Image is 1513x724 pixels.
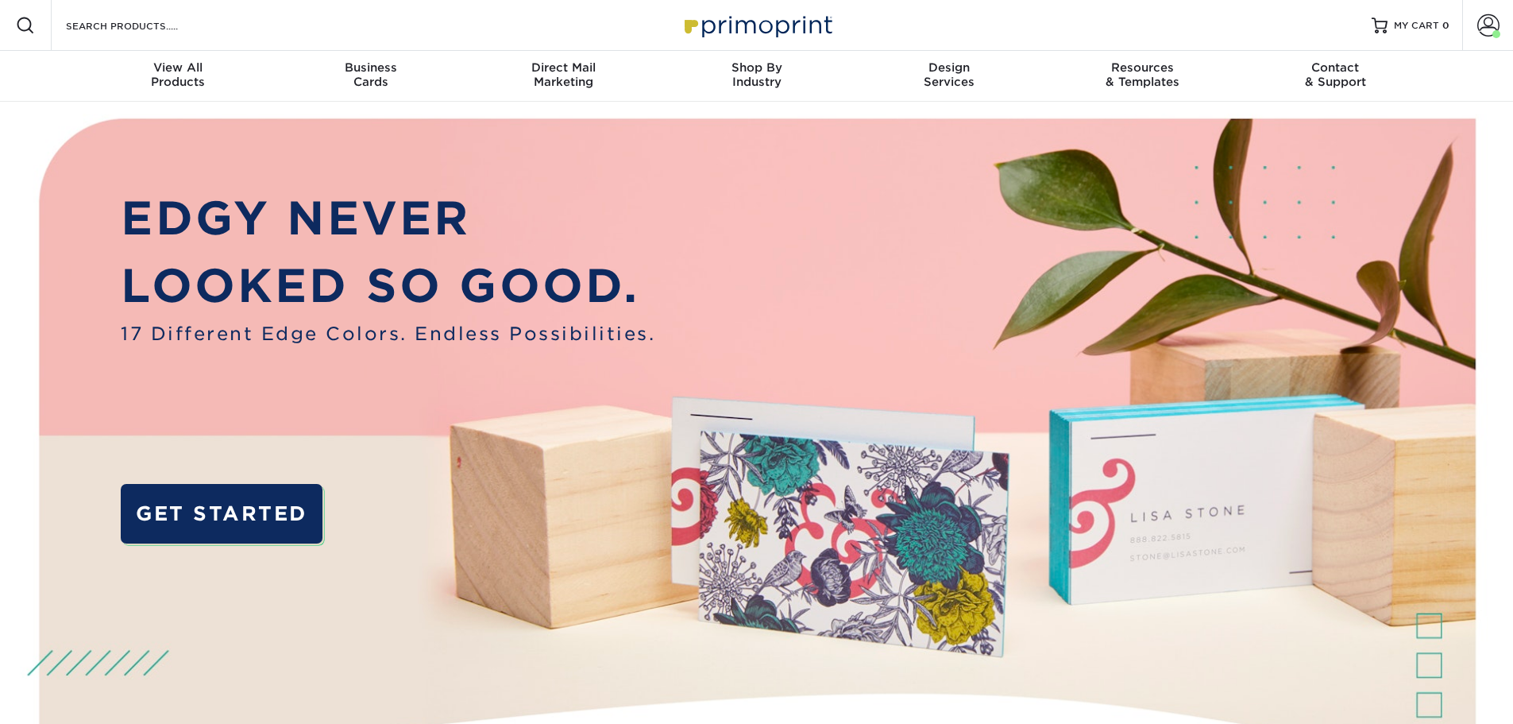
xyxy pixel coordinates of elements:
a: GET STARTED [121,484,322,544]
a: Resources& Templates [1046,51,1239,102]
div: Cards [274,60,467,89]
span: Design [853,60,1046,75]
div: Products [82,60,275,89]
span: Shop By [660,60,853,75]
span: 0 [1442,20,1449,31]
span: Contact [1239,60,1432,75]
a: Direct MailMarketing [467,51,660,102]
span: Business [274,60,467,75]
a: BusinessCards [274,51,467,102]
div: & Support [1239,60,1432,89]
div: Marketing [467,60,660,89]
a: Contact& Support [1239,51,1432,102]
div: & Templates [1046,60,1239,89]
span: View All [82,60,275,75]
div: Industry [660,60,853,89]
div: Services [853,60,1046,89]
p: EDGY NEVER [121,184,655,253]
span: Direct Mail [467,60,660,75]
img: Primoprint [677,8,836,42]
a: Shop ByIndustry [660,51,853,102]
span: MY CART [1394,19,1439,33]
a: DesignServices [853,51,1046,102]
span: 17 Different Edge Colors. Endless Possibilities. [121,320,655,347]
a: View AllProducts [82,51,275,102]
input: SEARCH PRODUCTS..... [64,16,219,35]
span: Resources [1046,60,1239,75]
p: LOOKED SO GOOD. [121,252,655,320]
